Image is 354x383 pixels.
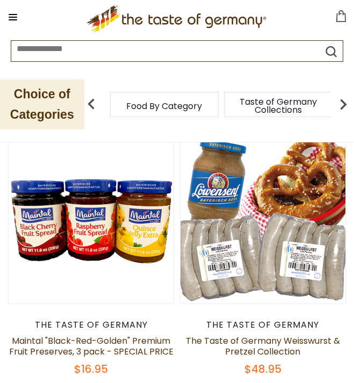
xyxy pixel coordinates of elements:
div: The Taste of Germany [8,320,174,330]
a: Taste of Germany Collections [235,98,321,114]
a: Maintal "Black-Red-Golden" Premium Fruit Preserves, 3 pack - SPECIAL PRICE [9,335,174,358]
a: Food By Category [126,102,202,110]
img: previous arrow [81,93,102,115]
div: The Taste of Germany [180,320,346,330]
img: The Taste of Germany Weisswurst & Pretzel Collection [180,139,345,303]
span: $48.95 [244,362,281,377]
span: $16.95 [74,362,108,377]
a: The Taste of Germany Weisswurst & Pretzel Collection [186,335,340,358]
img: next arrow [333,93,354,115]
img: Maintal "Black-Red-Golden" Premium Fruit Preserves, 3 pack - SPECIAL PRICE [9,139,174,303]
